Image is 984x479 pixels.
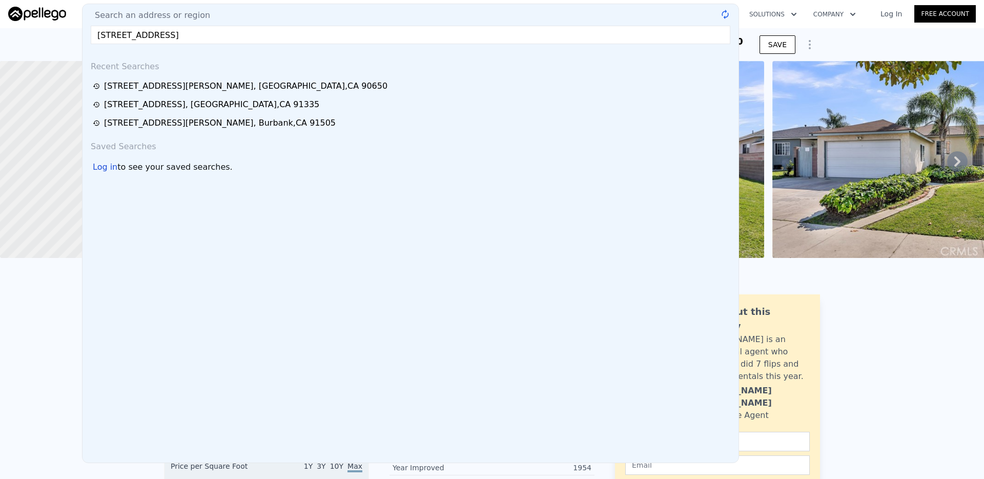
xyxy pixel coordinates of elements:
[93,117,731,129] a: [STREET_ADDRESS][PERSON_NAME], Burbank,CA 91505
[104,98,319,111] div: [STREET_ADDRESS] , [GEOGRAPHIC_DATA] , CA 91335
[104,80,387,92] div: [STREET_ADDRESS][PERSON_NAME] , [GEOGRAPHIC_DATA] , CA 90650
[8,7,66,21] img: Pellego
[93,98,731,111] a: [STREET_ADDRESS], [GEOGRAPHIC_DATA],CA 91335
[347,462,362,472] span: Max
[87,52,734,77] div: Recent Searches
[93,80,731,92] a: [STREET_ADDRESS][PERSON_NAME], [GEOGRAPHIC_DATA],CA 90650
[91,26,730,44] input: Enter an address, city, region, neighborhood or zip code
[87,9,210,22] span: Search an address or region
[805,5,864,24] button: Company
[625,455,810,475] input: Email
[741,5,805,24] button: Solutions
[695,333,810,383] div: [PERSON_NAME] is an active local agent who personally did 7 flips and bought 3 rentals this year.
[868,9,914,19] a: Log In
[104,117,336,129] div: [STREET_ADDRESS][PERSON_NAME] , Burbank , CA 91505
[317,462,325,470] span: 3Y
[93,161,117,173] div: Log in
[171,461,266,477] div: Price per Square Foot
[87,132,734,157] div: Saved Searches
[695,385,810,409] div: [PERSON_NAME] [PERSON_NAME]
[117,161,232,173] span: to see your saved searches.
[304,462,313,470] span: 1Y
[330,462,343,470] span: 10Y
[492,463,591,473] div: 1954
[760,35,795,54] button: SAVE
[695,305,810,333] div: Ask about this property
[799,34,820,55] button: Show Options
[393,463,492,473] div: Year Improved
[914,5,976,23] a: Free Account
